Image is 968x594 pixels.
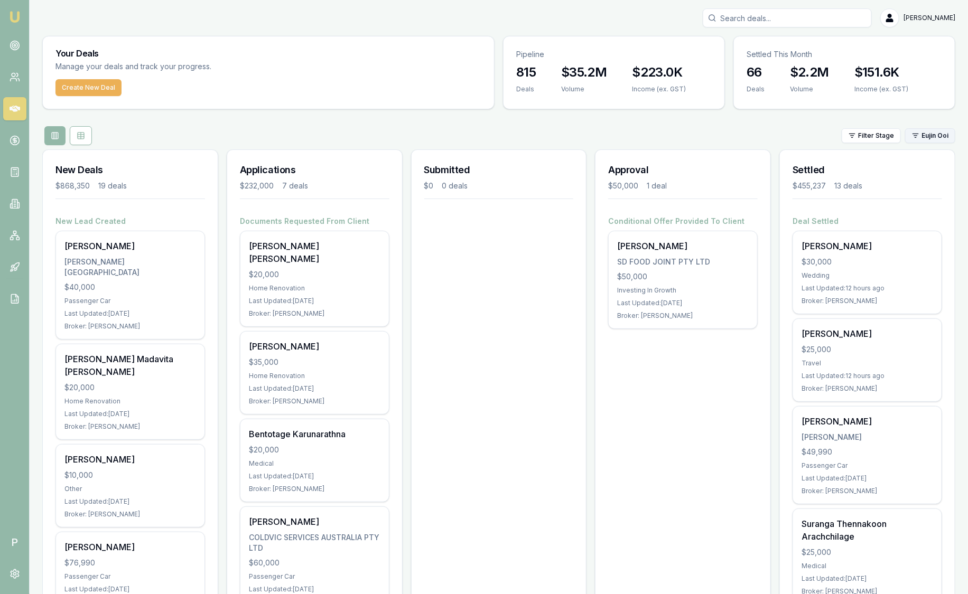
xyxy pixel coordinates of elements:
div: Last Updated: 12 hours ago [802,372,933,380]
div: Last Updated: [DATE] [249,472,380,480]
div: Travel [802,359,933,367]
div: $25,000 [802,547,933,558]
div: Broker: [PERSON_NAME] [802,384,933,393]
div: $0 [424,181,434,191]
img: emu-icon-u.png [8,11,21,23]
div: [PERSON_NAME] [617,240,749,252]
div: Last Updated: [DATE] [64,497,196,506]
p: Manage your deals and track your progress. [55,61,326,73]
h4: Conditional Offer Provided To Client [608,216,758,227]
div: [PERSON_NAME] [64,453,196,466]
h4: Documents Requested From Client [240,216,389,227]
div: 13 deals [834,181,862,191]
div: [PERSON_NAME] [802,327,933,340]
div: $49,990 [802,447,933,457]
div: [PERSON_NAME] [64,541,196,553]
div: Passenger Car [802,461,933,470]
div: SD FOOD JOINT PTY LTD [617,257,749,267]
div: Home Renovation [64,397,196,406]
span: [PERSON_NAME] [904,14,955,22]
h3: Your Deals [55,49,481,58]
div: Home Renovation [249,372,380,380]
div: Broker: [PERSON_NAME] [802,297,933,305]
div: 1 deal [647,181,667,191]
div: $35,000 [249,357,380,367]
div: $232,000 [240,181,274,191]
div: Broker: [PERSON_NAME] [617,312,749,320]
div: Wedding [802,271,933,280]
div: Broker: [PERSON_NAME] [64,322,196,331]
div: Last Updated: [DATE] [64,309,196,318]
div: Broker: [PERSON_NAME] [249,397,380,406]
button: Eujin Ooi [905,128,955,143]
div: Passenger Car [64,297,196,305]
p: Settled This Month [747,49,942,60]
div: $20,000 [249,269,380,280]
h4: Deal Settled [793,216,942,227]
button: Create New Deal [55,79,122,96]
div: COLDVIC SERVICES AUSTRALIA PTY LTD [249,532,380,553]
div: Bentotage Karunarathna [249,428,380,440]
h3: $2.2M [790,64,829,81]
div: $20,000 [249,445,380,455]
p: Pipeline [516,49,712,60]
h4: New Lead Created [55,216,205,227]
div: Home Renovation [249,284,380,293]
div: Last Updated: [DATE] [249,585,380,593]
button: Filter Stage [842,128,901,143]
div: $10,000 [64,470,196,480]
div: $455,237 [793,181,826,191]
div: Last Updated: [DATE] [617,299,749,307]
h3: 66 [747,64,765,81]
div: Income (ex. GST) [854,85,908,93]
span: Filter Stage [858,131,894,140]
div: 0 deals [442,181,468,191]
div: 7 deals [282,181,308,191]
div: $30,000 [802,257,933,267]
h3: Submitted [424,163,574,177]
div: [PERSON_NAME] [64,240,196,252]
div: $76,990 [64,558,196,568]
div: $868,350 [55,181,90,191]
div: Last Updated: [DATE] [802,574,933,583]
div: Broker: [PERSON_NAME] [802,487,933,495]
div: $60,000 [249,558,380,568]
span: P [3,531,26,554]
div: [PERSON_NAME] [802,240,933,252]
div: [PERSON_NAME] Madavita [PERSON_NAME] [64,353,196,378]
div: Deals [516,85,536,93]
h3: Settled [793,163,942,177]
h3: New Deals [55,163,205,177]
h3: $151.6K [854,64,908,81]
div: $40,000 [64,282,196,293]
div: Last Updated: [DATE] [249,297,380,305]
div: [PERSON_NAME] [PERSON_NAME] [249,240,380,265]
div: Other [64,485,196,493]
div: [PERSON_NAME] [249,340,380,353]
div: Last Updated: [DATE] [802,474,933,483]
div: Last Updated: 12 hours ago [802,284,933,293]
span: Eujin Ooi [922,131,948,140]
div: Broker: [PERSON_NAME] [64,510,196,518]
div: Suranga Thennakoon Arachchilage [802,517,933,543]
div: [PERSON_NAME] [249,515,380,528]
h3: 815 [516,64,536,81]
div: [PERSON_NAME][GEOGRAPHIC_DATA] [64,257,196,278]
div: Broker: [PERSON_NAME] [249,485,380,493]
div: Investing In Growth [617,286,749,295]
input: Search deals [703,8,872,27]
h3: Approval [608,163,758,177]
div: Last Updated: [DATE] [64,585,196,593]
h3: Applications [240,163,389,177]
div: Passenger Car [249,572,380,581]
div: Deals [747,85,765,93]
div: Last Updated: [DATE] [64,410,196,418]
div: $50,000 [608,181,638,191]
div: [PERSON_NAME] [802,432,933,442]
div: $50,000 [617,271,749,282]
div: Income (ex. GST) [632,85,686,93]
div: Passenger Car [64,572,196,581]
div: Medical [249,459,380,468]
div: $20,000 [64,382,196,393]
